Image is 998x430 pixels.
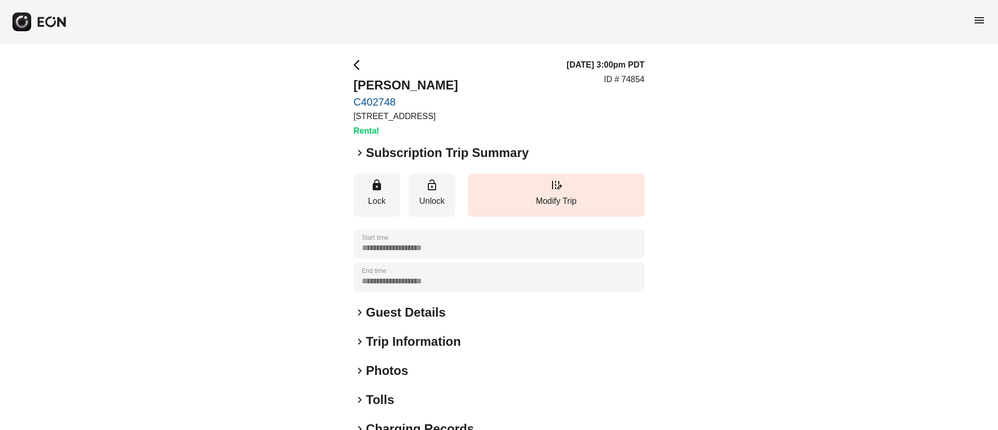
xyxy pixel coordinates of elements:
[426,179,438,191] span: lock_open
[409,174,455,217] button: Unlock
[353,394,366,406] span: keyboard_arrow_right
[973,14,986,27] span: menu
[567,59,645,71] h3: [DATE] 3:00pm PDT
[550,179,562,191] span: edit_road
[353,306,366,319] span: keyboard_arrow_right
[371,179,383,191] span: lock
[366,304,445,321] h2: Guest Details
[353,96,458,108] a: C402748
[353,110,458,123] p: [STREET_ADDRESS]
[353,59,366,71] span: arrow_back_ios
[366,392,394,408] h2: Tolls
[353,364,366,377] span: keyboard_arrow_right
[353,125,458,137] h3: Rental
[366,362,408,379] h2: Photos
[353,147,366,159] span: keyboard_arrow_right
[353,77,458,94] h2: [PERSON_NAME]
[353,174,400,217] button: Lock
[366,145,529,161] h2: Subscription Trip Summary
[473,195,639,207] p: Modify Trip
[604,73,645,86] p: ID # 74854
[353,335,366,348] span: keyboard_arrow_right
[359,195,395,207] p: Lock
[414,195,450,207] p: Unlock
[366,333,461,350] h2: Trip Information
[468,174,645,217] button: Modify Trip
